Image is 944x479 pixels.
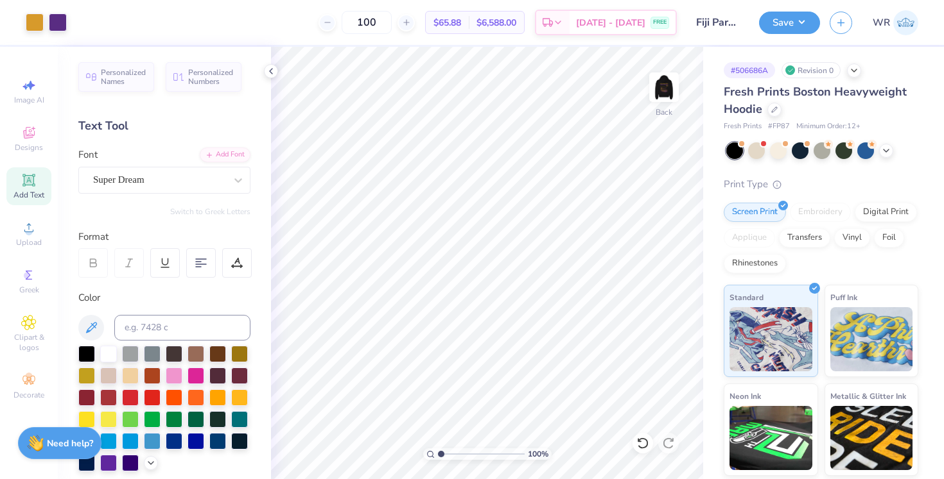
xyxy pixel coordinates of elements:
[188,68,234,86] span: Personalized Numbers
[874,228,904,248] div: Foil
[779,228,830,248] div: Transfers
[782,62,841,78] div: Revision 0
[790,203,851,222] div: Embroidery
[656,106,672,118] div: Back
[893,10,918,35] img: Will Russell
[724,228,775,248] div: Applique
[13,190,44,200] span: Add Text
[16,237,42,248] span: Upload
[759,12,820,34] button: Save
[724,254,786,273] div: Rhinestones
[730,389,761,403] span: Neon Ink
[15,142,43,153] span: Designs
[830,389,906,403] span: Metallic & Glitter Ink
[796,121,861,132] span: Minimum Order: 12 +
[13,390,44,400] span: Decorate
[830,290,857,304] span: Puff Ink
[830,406,913,470] img: Metallic & Glitter Ink
[342,11,392,34] input: – –
[686,10,749,35] input: Untitled Design
[873,10,918,35] a: WR
[855,203,917,222] div: Digital Print
[724,62,775,78] div: # 506686A
[724,84,907,117] span: Fresh Prints Boston Heavyweight Hoodie
[101,68,146,86] span: Personalized Names
[834,228,870,248] div: Vinyl
[768,121,790,132] span: # FP87
[78,230,252,244] div: Format
[576,16,645,29] span: [DATE] - [DATE]
[724,121,762,132] span: Fresh Prints
[433,16,461,29] span: $65.88
[78,290,250,305] div: Color
[114,315,250,340] input: e.g. 7428 c
[730,290,764,304] span: Standard
[19,285,39,295] span: Greek
[730,406,812,470] img: Neon Ink
[14,95,44,105] span: Image AI
[651,74,677,100] img: Back
[6,332,51,353] span: Clipart & logos
[830,307,913,371] img: Puff Ink
[873,15,890,30] span: WR
[476,16,516,29] span: $6,588.00
[170,206,250,217] button: Switch to Greek Letters
[78,117,250,135] div: Text Tool
[200,147,250,162] div: Add Font
[724,203,786,222] div: Screen Print
[528,448,548,460] span: 100 %
[724,177,918,192] div: Print Type
[78,147,98,162] label: Font
[730,307,812,371] img: Standard
[653,18,667,27] span: FREE
[47,437,93,450] strong: Need help?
